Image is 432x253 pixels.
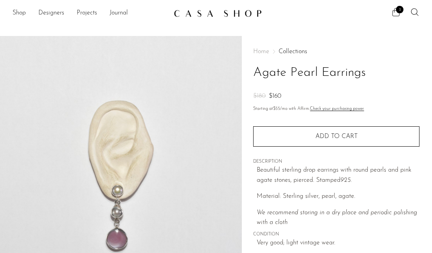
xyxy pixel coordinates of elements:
a: Designers [38,8,64,18]
ul: NEW HEADER MENU [13,7,167,20]
p: Beautiful sterling drop earrings with round pearls and pink agate stones, pierced. Stamped [257,165,419,185]
i: We recommend storing in a dry place and periodic polishing with a cloth [257,210,417,226]
a: Collections [279,48,307,55]
nav: Desktop navigation [13,7,167,20]
a: Journal [110,8,128,18]
nav: Breadcrumbs [253,48,419,55]
span: $160 [269,93,281,99]
em: 925. [340,177,352,183]
h1: Agate Pearl Earrings [253,63,419,83]
a: Check your purchasing power - Learn more about Affirm Financing (opens in modal) [310,107,364,111]
span: $55 [273,107,280,111]
p: Starting at /mo with Affirm. [253,106,419,113]
span: Home [253,48,269,55]
a: Shop [13,8,26,18]
span: Very good; light vintage wear. [257,238,419,248]
button: Add to cart [253,126,419,147]
span: $180 [253,93,266,99]
span: DESCRIPTION [253,158,419,165]
span: Add to cart [315,133,358,140]
a: Projects [77,8,97,18]
span: 2 [396,6,403,13]
p: Material: Sterling silver, pearl, agate. [257,192,419,202]
span: CONDITION [253,231,419,238]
